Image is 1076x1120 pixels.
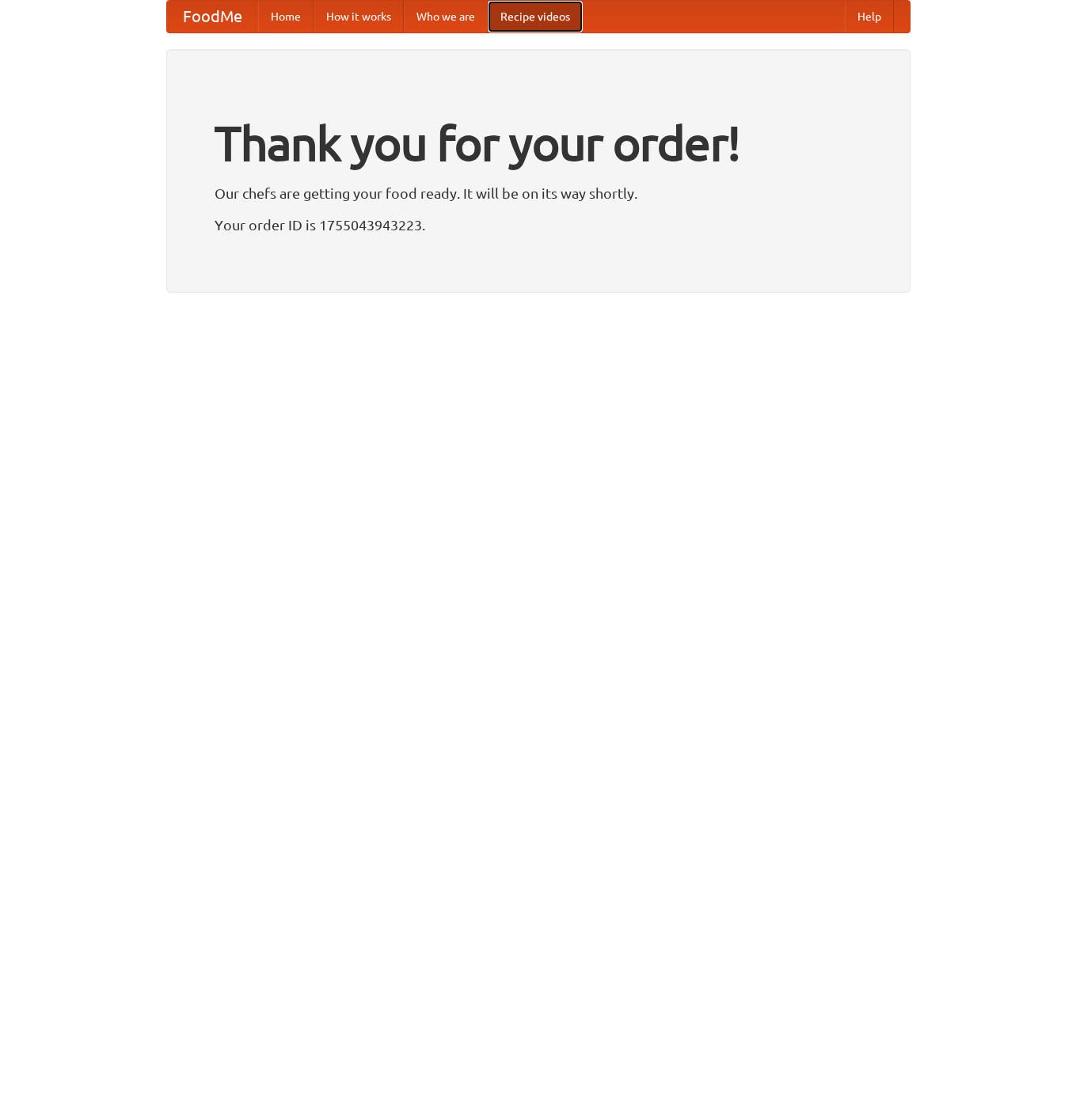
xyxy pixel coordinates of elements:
[215,213,862,237] p: Your order ID is 1755043943223.
[167,1,258,32] a: FoodMe
[488,1,583,32] a: Recipe videos
[215,181,862,205] p: Our chefs are getting your food ready. It will be on its way shortly.
[215,105,862,181] h1: Thank you for your order!
[845,1,894,32] a: Help
[404,1,488,32] a: Who we are
[314,1,404,32] a: How it works
[258,1,314,32] a: Home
